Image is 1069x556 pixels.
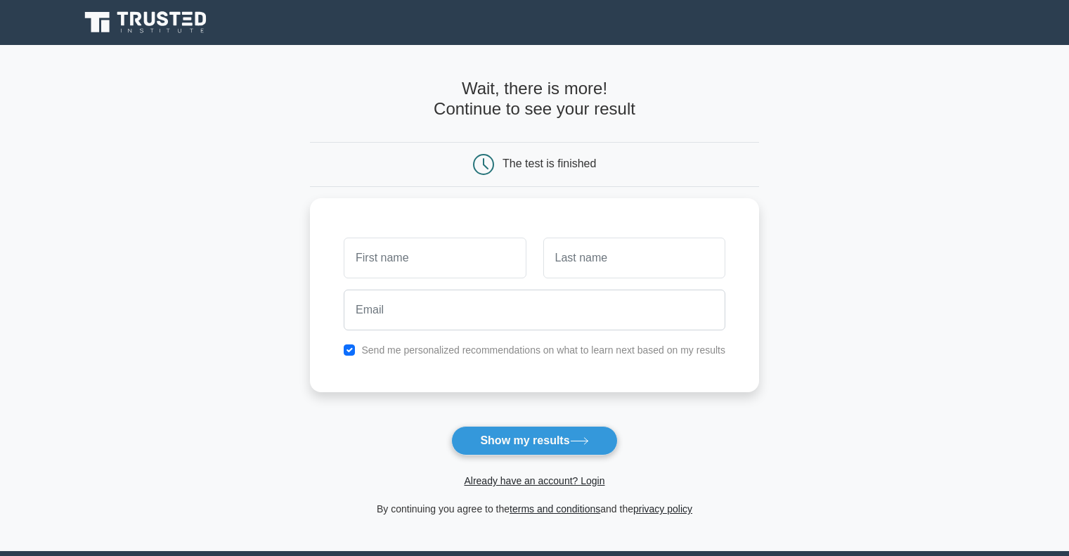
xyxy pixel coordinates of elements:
[302,500,767,517] div: By continuing you agree to the and the
[543,238,725,278] input: Last name
[464,475,604,486] a: Already have an account? Login
[361,344,725,356] label: Send me personalized recommendations on what to learn next based on my results
[344,238,526,278] input: First name
[451,426,617,455] button: Show my results
[503,157,596,169] div: The test is finished
[344,290,725,330] input: Email
[310,79,759,119] h4: Wait, there is more! Continue to see your result
[633,503,692,515] a: privacy policy
[510,503,600,515] a: terms and conditions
